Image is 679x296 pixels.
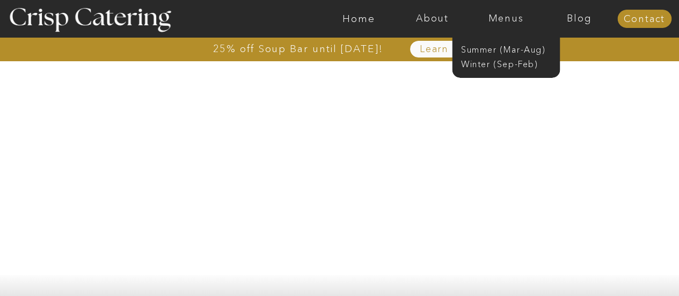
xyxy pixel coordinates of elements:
[174,44,422,54] a: 25% off Soup Bar until [DATE]!
[617,14,671,25] a: Contact
[322,13,396,24] a: Home
[395,44,505,55] a: Learn More
[469,13,543,24] a: Menus
[593,242,679,296] iframe: podium webchat widget bubble
[543,13,616,24] a: Blog
[461,44,557,54] a: Summer (Mar-Aug)
[461,58,549,68] a: Winter (Sep-Feb)
[396,13,469,24] a: About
